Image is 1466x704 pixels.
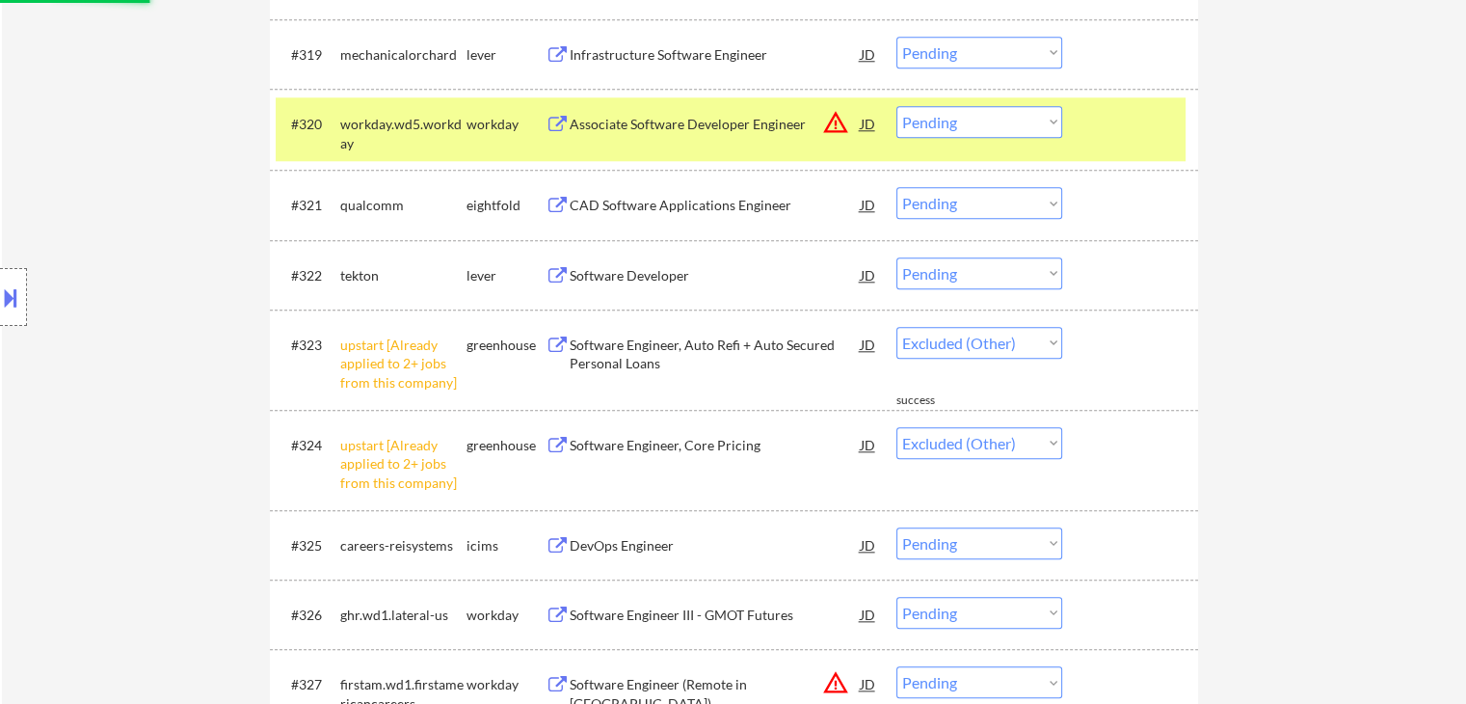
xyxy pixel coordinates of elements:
div: upstart [Already applied to 2+ jobs from this company] [340,336,466,393]
div: #319 [291,45,325,65]
div: tekton [340,266,466,285]
div: greenhouse [466,336,546,355]
div: qualcomm [340,196,466,215]
div: mechanicalorchard [340,45,466,65]
div: JD [859,327,878,362]
div: greenhouse [466,436,546,455]
div: JD [859,37,878,71]
div: lever [466,45,546,65]
div: JD [859,257,878,292]
div: #325 [291,536,325,555]
div: #320 [291,115,325,134]
div: CAD Software Applications Engineer [570,196,861,215]
div: Software Engineer, Auto Refi + Auto Secured Personal Loans [570,336,861,373]
div: workday [466,115,546,134]
div: JD [859,427,878,462]
div: Software Engineer III - GMOT Futures [570,606,861,625]
div: Infrastructure Software Engineer [570,45,861,65]
div: Associate Software Developer Engineer [570,115,861,134]
div: JD [859,597,878,632]
div: upstart [Already applied to 2+ jobs from this company] [340,436,466,493]
div: DevOps Engineer [570,536,861,555]
div: #326 [291,606,325,625]
div: JD [859,666,878,701]
button: warning_amber [822,109,849,136]
div: success [896,393,973,409]
button: warning_amber [822,669,849,696]
div: Software Developer [570,266,861,285]
div: workday.wd5.workday [340,115,466,152]
div: ghr.wd1.lateral-us [340,606,466,625]
div: eightfold [466,196,546,215]
div: lever [466,266,546,285]
div: JD [859,528,878,562]
div: JD [859,106,878,141]
div: Software Engineer, Core Pricing [570,436,861,455]
div: JD [859,187,878,222]
div: workday [466,606,546,625]
div: #327 [291,675,325,694]
div: workday [466,675,546,694]
div: careers-reisystems [340,536,466,555]
div: icims [466,536,546,555]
